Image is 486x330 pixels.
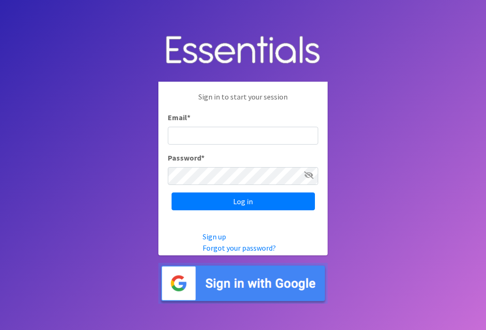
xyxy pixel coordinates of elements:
[201,153,204,162] abbr: required
[168,112,190,123] label: Email
[168,91,318,112] p: Sign in to start your session
[158,263,328,304] img: Sign in with Google
[203,243,276,253] a: Forgot your password?
[203,232,226,241] a: Sign up
[172,192,315,210] input: Log in
[158,26,328,75] img: Human Essentials
[187,113,190,122] abbr: required
[168,152,204,163] label: Password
